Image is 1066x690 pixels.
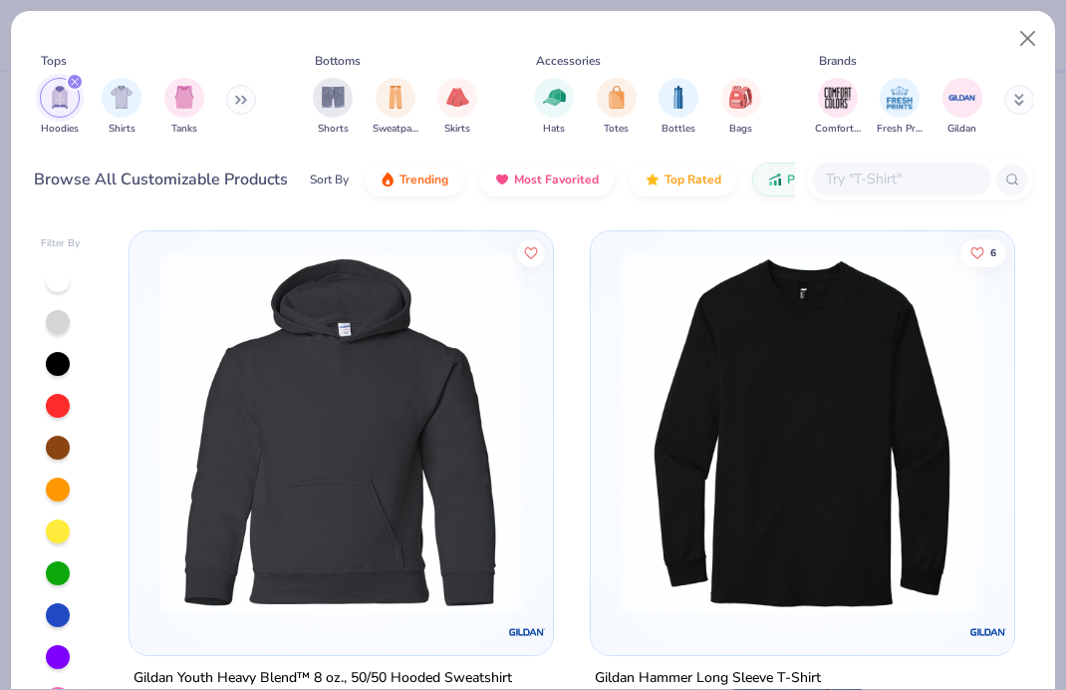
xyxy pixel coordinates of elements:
span: Hoodies [41,122,79,137]
img: Shorts Image [322,86,345,109]
div: Brands [819,52,857,70]
button: filter button [373,78,418,137]
div: filter for Bottles [659,78,698,137]
button: filter button [313,78,353,137]
button: Like [517,238,545,266]
img: Fresh Prints Image [885,83,915,113]
span: Totes [604,122,629,137]
div: filter for Tanks [164,78,204,137]
img: Comfort Colors Image [823,83,853,113]
img: Shirts Image [111,86,133,109]
div: Gildan Hammer Long Sleeve T-Shirt [595,665,821,690]
span: Price [787,172,816,187]
img: TopRated.gif [645,172,661,187]
img: f0dd7ca2-ba01-4ba4-9a1f-1fea864203c0 [611,251,993,615]
img: Skirts Image [446,86,469,109]
img: Bags Image [729,86,751,109]
button: filter button [437,78,477,137]
div: filter for Comfort Colors [815,78,861,137]
div: Accessories [536,52,601,70]
button: filter button [877,78,923,137]
div: filter for Gildan [942,78,982,137]
div: Gildan Youth Heavy Blend™ 8 oz., 50/50 Hooded Sweatshirt [133,665,512,690]
div: Browse All Customizable Products [34,168,288,191]
span: 6 [990,247,996,257]
button: Top Rated [630,163,736,196]
img: Tanks Image [173,86,195,109]
span: Skirts [444,122,470,137]
span: Bottles [662,122,695,137]
div: filter for Skirts [437,78,477,137]
button: filter button [815,78,861,137]
img: most_fav.gif [494,172,510,187]
img: Sweatpants Image [385,86,406,109]
span: Shorts [318,122,349,137]
button: filter button [659,78,698,137]
span: Sweatpants [373,122,418,137]
button: Like [960,238,1006,266]
div: filter for Hats [534,78,574,137]
img: Gildan Image [947,83,977,113]
img: Totes Image [606,86,628,109]
button: Close [1009,20,1047,58]
div: filter for Fresh Prints [877,78,923,137]
button: filter button [164,78,204,137]
img: Bottles Image [667,86,689,109]
button: Price [752,163,831,196]
img: Gildan logo [967,611,1007,651]
button: filter button [942,78,982,137]
div: Sort By [310,171,349,188]
button: Most Favorited [479,163,614,196]
img: Hats Image [543,86,566,109]
div: filter for Sweatpants [373,78,418,137]
span: Most Favorited [514,172,599,187]
div: filter for Hoodies [40,78,80,137]
span: Gildan [947,122,976,137]
span: Hats [543,122,565,137]
span: Tanks [171,122,197,137]
button: filter button [102,78,141,137]
img: d2b2286b-b497-4353-abda-ca1826771838 [149,251,532,615]
button: filter button [597,78,637,137]
div: Tops [41,52,67,70]
div: filter for Totes [597,78,637,137]
span: Fresh Prints [877,122,923,137]
div: filter for Bags [721,78,761,137]
button: filter button [40,78,80,137]
div: Filter By [41,236,81,251]
div: filter for Shorts [313,78,353,137]
button: filter button [721,78,761,137]
div: filter for Shirts [102,78,141,137]
span: Shirts [109,122,135,137]
button: filter button [534,78,574,137]
div: Bottoms [315,52,361,70]
button: Trending [365,163,463,196]
span: Bags [729,122,752,137]
img: Hoodies Image [49,86,71,109]
span: Comfort Colors [815,122,861,137]
img: Gildan logo [507,611,547,651]
span: Top Rated [665,172,721,187]
span: Trending [400,172,448,187]
input: Try "T-Shirt" [824,168,977,190]
img: trending.gif [380,172,396,187]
